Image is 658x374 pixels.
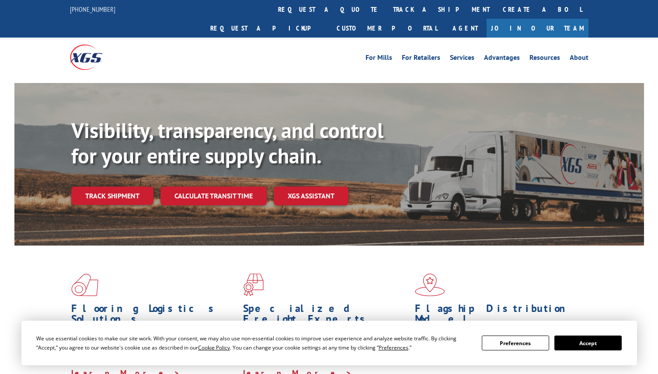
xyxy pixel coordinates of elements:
[402,54,440,64] a: For Retailers
[71,274,98,296] img: xgs-icon-total-supply-chain-intelligence-red
[274,187,348,205] a: XGS ASSISTANT
[487,19,588,38] a: Join Our Team
[366,54,392,64] a: For Mills
[570,54,588,64] a: About
[198,344,230,351] span: Cookie Policy
[71,303,237,329] h1: Flooring Logistics Solutions
[70,5,115,14] a: [PHONE_NUMBER]
[204,19,330,38] a: Request a pickup
[71,187,153,205] a: Track shipment
[529,54,560,64] a: Resources
[415,357,524,367] a: Learn More >
[21,321,637,365] div: Cookie Consent Prompt
[415,274,445,296] img: xgs-icon-flagship-distribution-model-red
[554,336,622,350] button: Accept
[243,303,408,329] h1: Specialized Freight Experts
[160,187,267,205] a: Calculate transit time
[415,303,580,329] h1: Flagship Distribution Model
[71,117,383,169] b: Visibility, transparency, and control for your entire supply chain.
[36,334,471,352] div: We use essential cookies to make our site work. With your consent, we may also use non-essential ...
[450,54,474,64] a: Services
[444,19,487,38] a: Agent
[482,336,549,350] button: Preferences
[243,274,264,296] img: xgs-icon-focused-on-flooring-red
[379,344,408,351] span: Preferences
[484,54,520,64] a: Advantages
[330,19,444,38] a: Customer Portal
